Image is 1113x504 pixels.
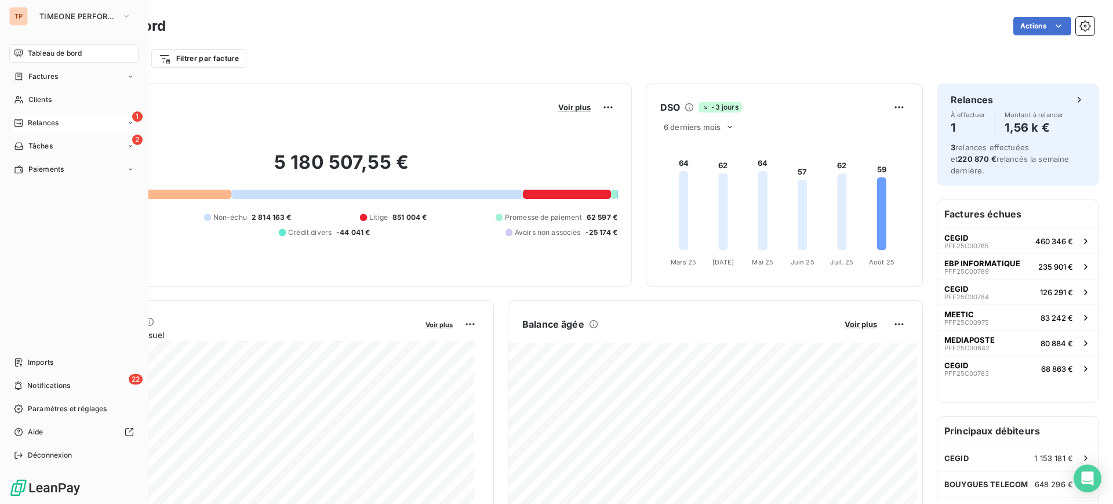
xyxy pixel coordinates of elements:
[515,227,581,238] span: Avoirs non associés
[944,259,1020,268] span: EBP INFORMATIQUE
[9,137,139,155] a: 2Tâches
[944,284,968,293] span: CEGID
[1041,364,1073,374] span: 68 863 €
[1035,480,1073,489] span: 648 296 €
[1074,465,1101,492] div: Open Intercom Messenger
[66,151,617,186] h2: 5 180 507,55 €
[699,102,741,113] span: -3 jours
[944,242,989,249] span: PFF25C00765
[937,417,1099,445] h6: Principaux débiteurs
[1034,454,1073,463] span: 1 153 181 €
[937,356,1099,381] button: CEGIDPFF25C0078368 863 €
[28,141,53,151] span: Tâches
[845,320,877,329] span: Voir plus
[1041,339,1073,348] span: 80 884 €
[951,118,985,137] h4: 1
[9,67,139,86] a: Factures
[9,44,139,63] a: Tableau de bord
[944,370,989,377] span: PFF25C00783
[213,212,247,223] span: Non-échu
[944,361,968,370] span: CEGID
[664,122,721,132] span: 6 derniers mois
[28,95,52,105] span: Clients
[944,345,990,351] span: PFF25C00642
[28,71,58,82] span: Factures
[28,48,82,59] span: Tableau de bord
[9,7,28,26] div: TP
[830,258,853,266] tspan: Juil. 25
[422,319,456,329] button: Voir plus
[505,212,582,223] span: Promesse de paiement
[944,454,969,463] span: CEGID
[28,450,72,461] span: Déconnexion
[937,330,1099,356] button: MEDIAPOSTEPFF25C0064280 884 €
[9,353,139,372] a: Imports
[937,200,1099,228] h6: Factures échues
[66,329,417,341] span: Chiffre d'affaires mensuel
[1035,237,1073,246] span: 460 346 €
[9,423,139,441] a: Aide
[1038,262,1073,271] span: 235 901 €
[712,258,734,266] tspan: [DATE]
[1040,288,1073,297] span: 126 291 €
[951,111,985,118] span: À effectuer
[392,212,427,223] span: 851 004 €
[28,118,59,128] span: Relances
[1005,111,1064,118] span: Montant à relancer
[937,228,1099,253] button: CEGIDPFF25C00765460 346 €
[336,227,370,238] span: -44 041 €
[288,227,332,238] span: Crédit divers
[944,233,968,242] span: CEGID
[944,319,989,326] span: PFF25C00975
[958,154,996,164] span: 220 870 €
[28,427,43,437] span: Aide
[869,258,894,266] tspan: Août 25
[39,12,117,21] span: TIMEONE PERFORMANCE
[558,103,591,112] span: Voir plus
[27,380,70,391] span: Notifications
[1013,17,1071,35] button: Actions
[9,478,81,497] img: Logo LeanPay
[9,114,139,132] a: 1Relances
[587,212,617,223] span: 62 597 €
[944,268,989,275] span: PFF25C00789
[132,111,143,122] span: 1
[937,253,1099,279] button: EBP INFORMATIQUEPFF25C00789235 901 €
[425,321,453,329] span: Voir plus
[951,143,955,152] span: 3
[944,310,974,319] span: MEETIC
[252,212,292,223] span: 2 814 163 €
[944,480,1028,489] span: BOUYGUES TELECOM
[1005,118,1064,137] h4: 1,56 k €
[522,317,584,331] h6: Balance âgée
[1041,313,1073,322] span: 83 242 €
[944,335,995,345] span: MEDIAPOSTE
[944,293,989,300] span: PFF25C00784
[9,400,139,418] a: Paramètres et réglages
[132,135,143,145] span: 2
[28,404,107,414] span: Paramètres et réglages
[671,258,696,266] tspan: Mars 25
[129,374,143,385] span: 22
[660,100,680,114] h6: DSO
[937,304,1099,330] button: MEETICPFF25C0097583 242 €
[841,319,881,329] button: Voir plus
[151,49,246,68] button: Filtrer par facture
[585,227,617,238] span: -25 174 €
[28,357,53,368] span: Imports
[369,212,388,223] span: Litige
[791,258,814,266] tspan: Juin 25
[951,143,1070,175] span: relances effectuées et relancés la semaine dernière.
[9,160,139,179] a: Paiements
[937,279,1099,304] button: CEGIDPFF25C00784126 291 €
[951,93,993,107] h6: Relances
[752,258,773,266] tspan: Mai 25
[28,164,64,175] span: Paiements
[9,90,139,109] a: Clients
[555,102,594,113] button: Voir plus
